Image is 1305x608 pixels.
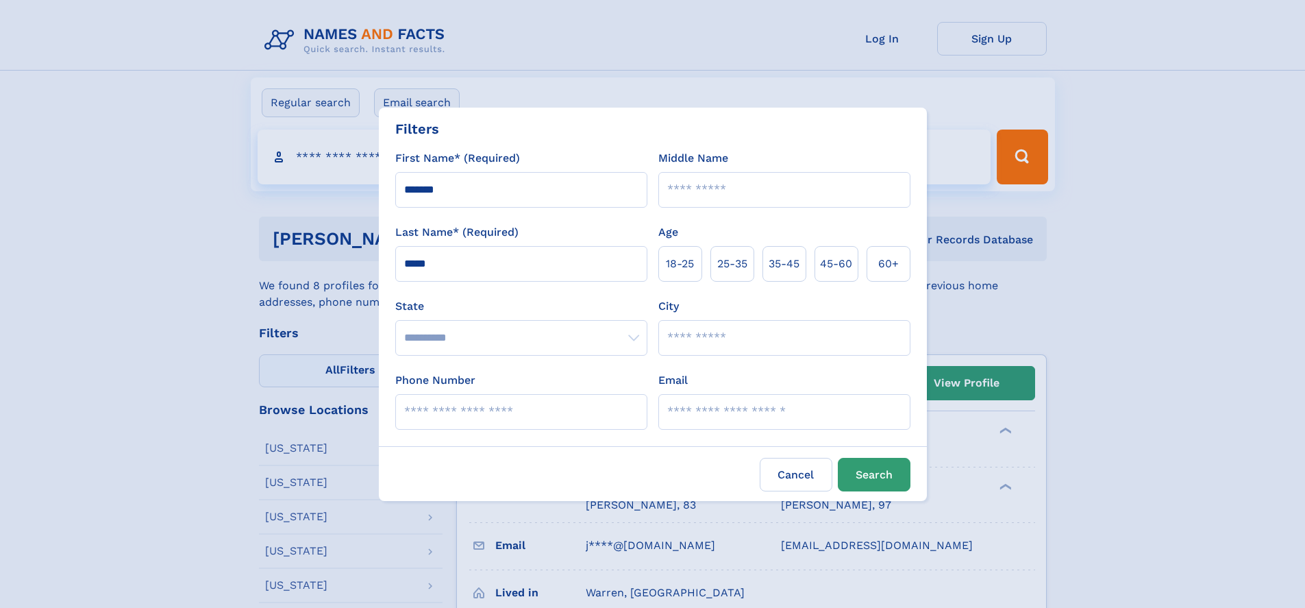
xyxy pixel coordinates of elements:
[658,372,688,389] label: Email
[717,256,747,272] span: 25‑35
[769,256,799,272] span: 35‑45
[838,458,910,491] button: Search
[395,224,519,241] label: Last Name* (Required)
[395,298,647,315] label: State
[395,150,520,167] label: First Name* (Required)
[878,256,899,272] span: 60+
[395,119,439,139] div: Filters
[658,150,728,167] label: Middle Name
[658,298,679,315] label: City
[666,256,694,272] span: 18‑25
[760,458,832,491] label: Cancel
[820,256,852,272] span: 45‑60
[658,224,678,241] label: Age
[395,372,475,389] label: Phone Number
